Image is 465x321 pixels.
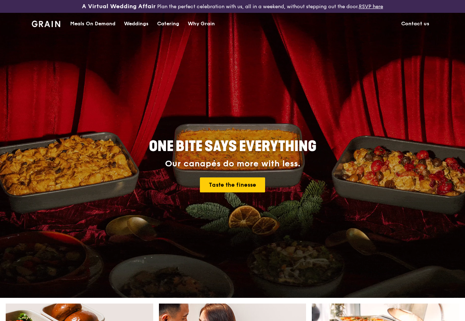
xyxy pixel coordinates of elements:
[188,13,215,35] div: Why Grain
[397,13,434,35] a: Contact us
[124,13,149,35] div: Weddings
[200,177,265,192] a: Taste the finesse
[82,3,156,10] h3: A Virtual Wedding Affair
[32,12,61,34] a: GrainGrain
[149,138,316,155] span: ONE BITE SAYS EVERYTHING
[359,4,383,10] a: RSVP here
[32,21,61,27] img: Grain
[78,3,388,10] div: Plan the perfect celebration with us, all in a weekend, without stepping out the door.
[157,13,179,35] div: Catering
[120,13,153,35] a: Weddings
[153,13,184,35] a: Catering
[104,159,361,169] div: Our canapés do more with less.
[70,13,115,35] div: Meals On Demand
[184,13,219,35] a: Why Grain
